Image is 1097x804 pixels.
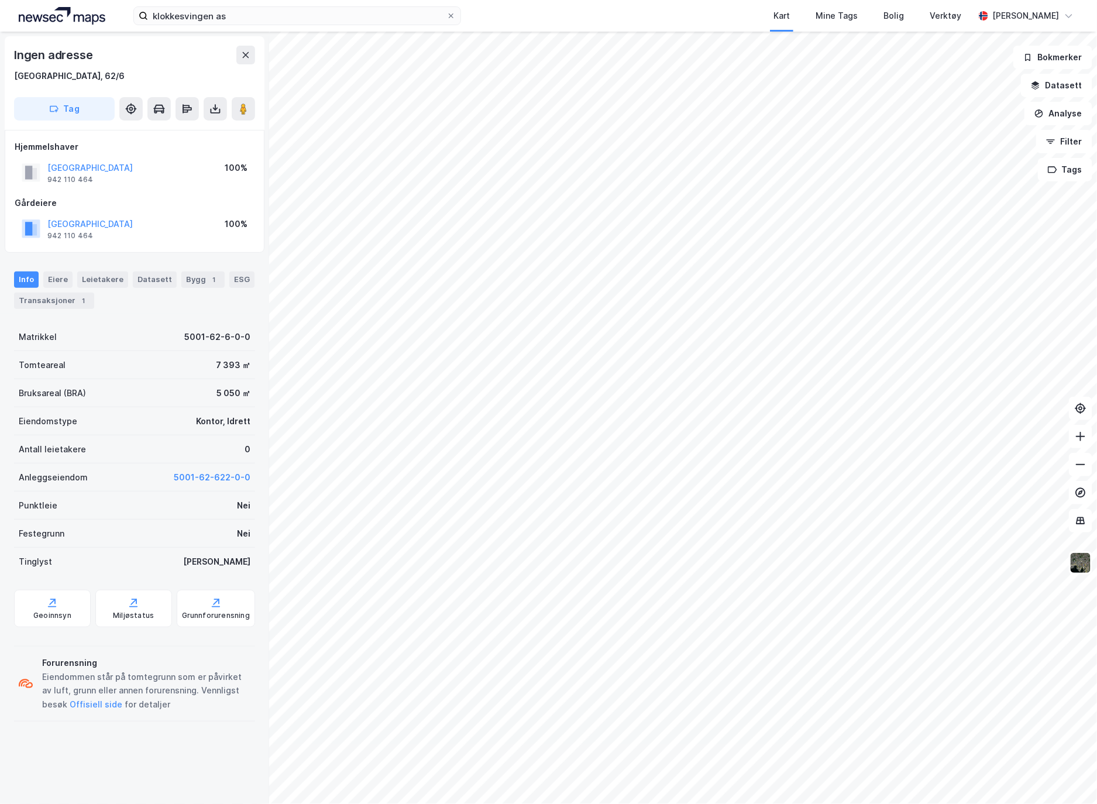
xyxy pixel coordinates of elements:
div: Hjemmelshaver [15,140,255,154]
div: Nei [237,527,250,541]
div: Anleggseiendom [19,470,88,485]
iframe: Chat Widget [1038,748,1097,804]
div: Ingen adresse [14,46,95,64]
div: Bruksareal (BRA) [19,386,86,400]
div: Punktleie [19,499,57,513]
div: Gårdeiere [15,196,255,210]
div: Eiendomstype [19,414,77,428]
div: 0 [245,442,250,456]
button: Tags [1038,158,1092,181]
div: Tinglyst [19,555,52,569]
div: Datasett [133,272,177,288]
div: Forurensning [42,656,250,670]
div: Grunnforurensning [182,611,250,620]
div: Festegrunn [19,527,64,541]
div: Geoinnsyn [33,611,71,620]
div: Transaksjoner [14,293,94,309]
div: [PERSON_NAME] [993,9,1060,23]
div: Miljøstatus [113,611,154,620]
input: Søk på adresse, matrikkel, gårdeiere, leietakere eller personer [148,7,446,25]
div: Nei [237,499,250,513]
button: 5001-62-622-0-0 [174,470,250,485]
div: Kart [773,9,790,23]
div: Kontor, Idrett [196,414,250,428]
div: 100% [225,217,247,231]
div: Eiendommen står på tomtegrunn som er påvirket av luft, grunn eller annen forurensning. Vennligst ... [42,670,250,712]
div: 100% [225,161,247,175]
div: Bygg [181,272,225,288]
div: 5 050 ㎡ [216,386,250,400]
button: Analyse [1024,102,1092,125]
div: Antall leietakere [19,442,86,456]
div: 5001-62-6-0-0 [184,330,250,344]
div: 942 110 464 [47,175,93,184]
img: 9k= [1070,552,1092,574]
div: ESG [229,272,255,288]
div: Leietakere [77,272,128,288]
div: 1 [208,274,220,286]
button: Tag [14,97,115,121]
div: Mine Tags [816,9,858,23]
div: [GEOGRAPHIC_DATA], 62/6 [14,69,125,83]
div: 942 110 464 [47,231,93,240]
button: Datasett [1021,74,1092,97]
div: Eiere [43,272,73,288]
div: 1 [78,295,90,307]
div: Matrikkel [19,330,57,344]
button: Filter [1036,130,1092,153]
div: 7 393 ㎡ [216,358,250,372]
button: Bokmerker [1013,46,1092,69]
div: Tomteareal [19,358,66,372]
div: Info [14,272,39,288]
img: logo.a4113a55bc3d86da70a041830d287a7e.svg [19,7,105,25]
div: Bolig [883,9,904,23]
div: [PERSON_NAME] [183,555,250,569]
div: Verktøy [930,9,961,23]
